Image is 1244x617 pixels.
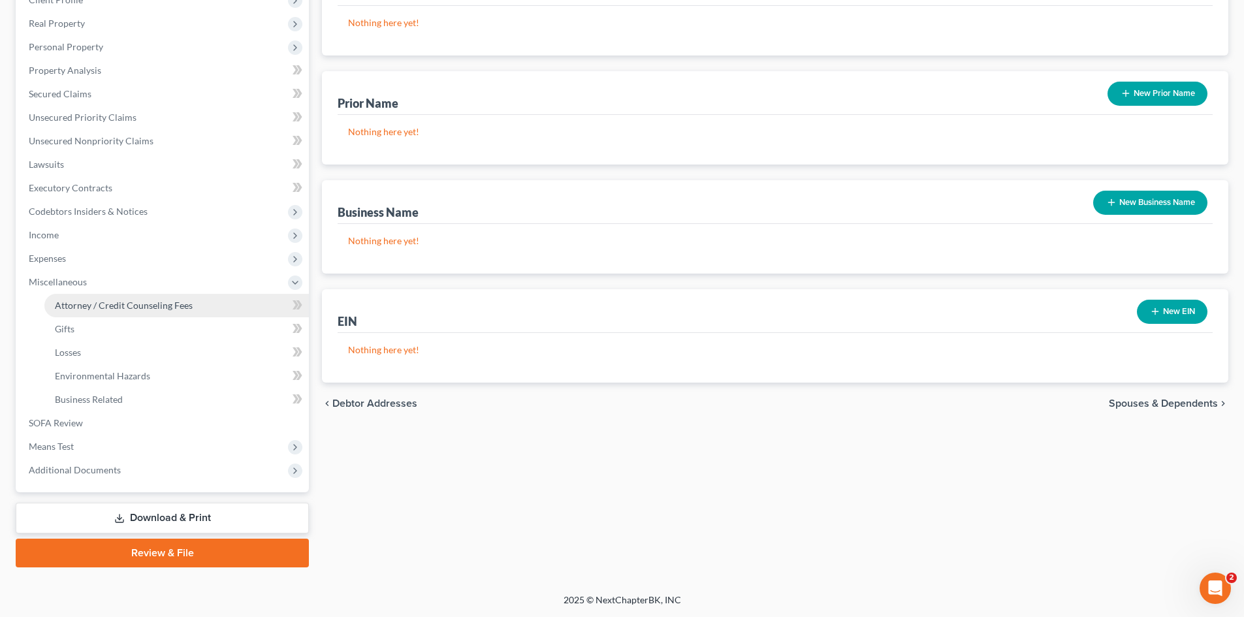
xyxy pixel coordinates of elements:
span: Unsecured Priority Claims [29,112,136,123]
a: Business Related [44,388,309,411]
span: SOFA Review [29,417,83,428]
a: Gifts [44,317,309,341]
button: Spouses & Dependents chevron_right [1109,398,1228,409]
a: Secured Claims [18,82,309,106]
a: SOFA Review [18,411,309,435]
span: Environmental Hazards [55,370,150,381]
p: Nothing here yet! [348,343,1202,356]
div: 2025 © NextChapterBK, INC [250,593,995,617]
span: Miscellaneous [29,276,87,287]
button: New Business Name [1093,191,1207,215]
span: Debtor Addresses [332,398,417,409]
a: Executory Contracts [18,176,309,200]
p: Nothing here yet! [348,234,1202,247]
span: Personal Property [29,41,103,52]
span: Property Analysis [29,65,101,76]
div: EIN [338,313,357,329]
span: Real Property [29,18,85,29]
button: New Prior Name [1108,82,1207,106]
span: Lawsuits [29,159,64,170]
button: New EIN [1137,300,1207,324]
i: chevron_left [322,398,332,409]
div: Business Name [338,204,419,220]
span: Attorney / Credit Counseling Fees [55,300,193,311]
span: Business Related [55,394,123,405]
span: 2 [1226,573,1237,583]
a: Lawsuits [18,153,309,176]
button: chevron_left Debtor Addresses [322,398,417,409]
span: Income [29,229,59,240]
span: Additional Documents [29,464,121,475]
span: Secured Claims [29,88,91,99]
span: Losses [55,347,81,358]
i: chevron_right [1218,398,1228,409]
span: Expenses [29,253,66,264]
a: Property Analysis [18,59,309,82]
span: Spouses & Dependents [1109,398,1218,409]
iframe: Intercom live chat [1200,573,1231,604]
span: Means Test [29,441,74,452]
span: Gifts [55,323,74,334]
a: Attorney / Credit Counseling Fees [44,294,309,317]
a: Review & File [16,539,309,567]
span: Codebtors Insiders & Notices [29,206,148,217]
a: Environmental Hazards [44,364,309,388]
a: Unsecured Nonpriority Claims [18,129,309,153]
a: Unsecured Priority Claims [18,106,309,129]
p: Nothing here yet! [348,125,1202,138]
span: Unsecured Nonpriority Claims [29,135,153,146]
a: Download & Print [16,503,309,533]
p: Nothing here yet! [348,16,1202,29]
a: Losses [44,341,309,364]
span: Executory Contracts [29,182,112,193]
div: Prior Name [338,95,398,111]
